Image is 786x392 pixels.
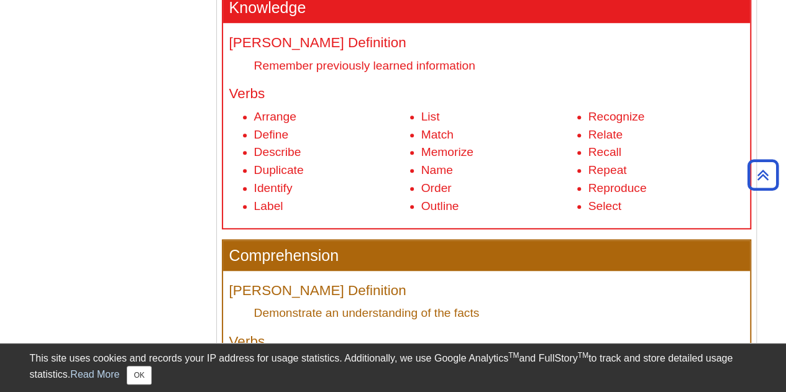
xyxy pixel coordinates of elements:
[588,162,744,180] li: Repeat
[508,351,519,360] sup: TM
[421,144,577,162] li: Memorize
[743,166,783,183] a: Back to Top
[254,144,409,162] li: Describe
[254,108,409,126] li: Arrange
[127,366,151,385] button: Close
[421,108,577,126] li: List
[229,283,744,299] h4: [PERSON_NAME] Definition
[223,240,750,271] h3: Comprehension
[254,162,409,180] li: Duplicate
[588,108,744,126] li: Recognize
[254,304,744,321] dd: Demonstrate an understanding of the facts
[421,126,577,144] li: Match
[421,162,577,180] li: Name
[254,198,409,216] li: Label
[229,35,744,51] h4: [PERSON_NAME] Definition
[421,198,577,216] li: Outline
[578,351,588,360] sup: TM
[421,180,577,198] li: Order
[254,180,409,198] li: Identify
[229,86,744,102] h4: Verbs
[588,198,744,216] li: Select
[229,334,744,350] h4: Verbs
[588,144,744,162] li: Recall
[588,180,744,198] li: Reproduce
[30,351,757,385] div: This site uses cookies and records your IP address for usage statistics. Additionally, we use Goo...
[588,126,744,144] li: Relate
[254,126,409,144] li: Define
[70,369,119,380] a: Read More
[254,57,744,74] dd: Remember previously learned information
